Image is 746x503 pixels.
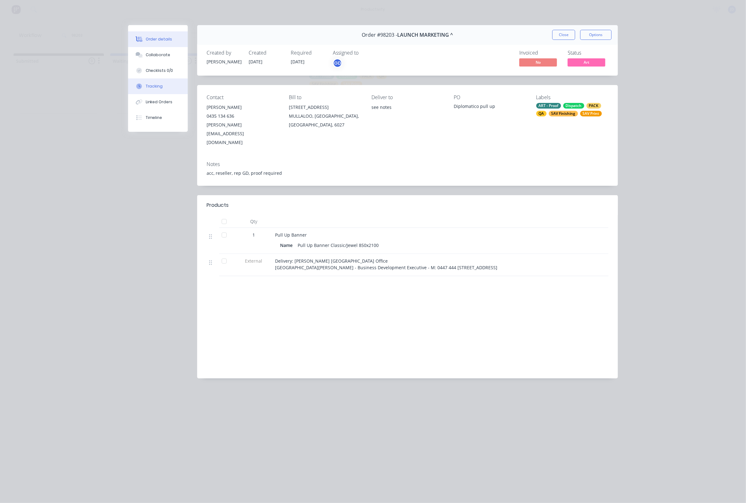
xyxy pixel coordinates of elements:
[237,258,270,264] span: External
[519,58,557,66] span: No
[128,47,188,63] button: Collaborate
[128,63,188,78] button: Checklists 0/0
[397,32,453,38] span: LAUNCH MARKETING ^
[289,103,361,112] div: [STREET_ADDRESS]
[146,99,173,105] div: Linked Orders
[252,232,255,238] span: 1
[207,170,608,176] div: acc, reseller, rep GD, proof required
[371,94,444,100] div: Deliver to
[146,115,162,120] div: Timeline
[207,120,279,147] div: [PERSON_NAME][EMAIL_ADDRESS][DOMAIN_NAME]
[275,258,497,270] span: Delivery: [PERSON_NAME] [GEOGRAPHIC_DATA] Office [GEOGRAPHIC_DATA][PERSON_NAME] - Business Develo...
[207,58,241,65] div: [PERSON_NAME]
[207,201,229,209] div: Products
[275,232,307,238] span: Pull Up Banner
[289,103,361,129] div: [STREET_ADDRESS]MULLALOO, [GEOGRAPHIC_DATA], [GEOGRAPHIC_DATA], 6027
[563,103,584,109] div: Dispatch
[207,161,608,167] div: Notes
[536,103,561,109] div: ART - Proof
[128,94,188,110] button: Linked Orders
[207,112,279,120] div: 0435 134 636
[249,50,283,56] div: Created
[568,58,605,68] button: Art
[454,103,526,112] div: Diplomatico pull up
[454,94,526,100] div: PO
[568,58,605,66] span: Art
[146,68,173,73] div: Checklists 0/0
[371,103,444,112] div: see notes
[371,103,444,123] div: see notes
[362,32,397,38] span: Order #98203 -
[249,59,262,65] span: [DATE]
[235,215,273,228] div: Qty
[207,50,241,56] div: Created by
[552,30,575,40] button: Close
[519,50,560,56] div: Invoiced
[580,30,612,40] button: Options
[587,103,601,109] div: PACK
[146,36,172,42] div: Order details
[549,111,578,116] div: SAV Finishing
[207,103,279,147] div: [PERSON_NAME]0435 134 636[PERSON_NAME][EMAIL_ADDRESS][DOMAIN_NAME]
[333,50,396,56] div: Assigned to
[289,112,361,129] div: MULLALOO, [GEOGRAPHIC_DATA], [GEOGRAPHIC_DATA], 6027
[333,58,342,68] button: GD
[128,110,188,126] button: Timeline
[536,111,547,116] div: QA
[291,59,305,65] span: [DATE]
[146,52,170,58] div: Collaborate
[568,50,608,56] div: Status
[580,111,602,116] div: SAV Print
[146,83,163,89] div: Tracking
[291,50,325,56] div: Required
[207,94,279,100] div: Contact
[289,94,361,100] div: Bill to
[128,31,188,47] button: Order details
[295,241,381,250] div: Pull Up Banner Classic/Jewel 850x2100
[280,241,295,250] div: Name
[128,78,188,94] button: Tracking
[536,94,608,100] div: Labels
[207,103,279,112] div: [PERSON_NAME]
